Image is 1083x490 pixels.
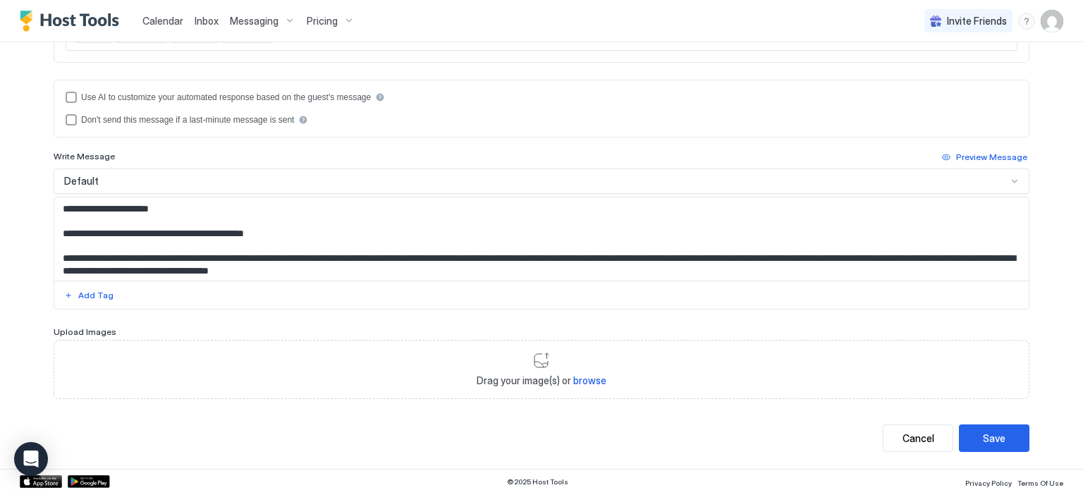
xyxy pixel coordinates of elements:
div: User profile [1041,10,1063,32]
span: Invite Friends [947,15,1007,27]
span: browse [573,374,606,386]
span: Messaging [230,15,279,27]
span: Write Message [54,151,115,161]
div: useAI [66,92,1017,103]
div: disableIfLastMinute [66,114,1017,125]
span: Privacy Policy [965,479,1012,487]
span: Inbox [195,15,219,27]
button: Add Tag [62,287,116,304]
a: App Store [20,475,62,488]
a: Calendar [142,13,183,28]
button: Save [959,424,1029,452]
div: Cancel [902,431,934,446]
a: Google Play Store [68,475,110,488]
div: Open Intercom Messenger [14,442,48,476]
span: Drag your image(s) or [477,374,606,387]
div: Use AI to customize your automated response based on the guest's message [81,92,371,102]
textarea: Input Field [54,197,1029,281]
div: Preview Message [956,151,1027,164]
span: © 2025 Host Tools [507,477,568,486]
span: Pricing [307,15,338,27]
button: Preview Message [940,149,1029,166]
a: Privacy Policy [965,474,1012,489]
div: menu [1018,13,1035,30]
span: Terms Of Use [1017,479,1063,487]
a: Terms Of Use [1017,474,1063,489]
a: Inbox [195,13,219,28]
span: Upload Images [54,326,116,337]
span: Default [64,175,99,188]
a: Host Tools Logo [20,11,126,32]
div: Save [983,431,1005,446]
div: Don't send this message if a last-minute message is sent [81,115,294,125]
span: Calendar [142,15,183,27]
button: Cancel [883,424,953,452]
div: Add Tag [78,289,114,302]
